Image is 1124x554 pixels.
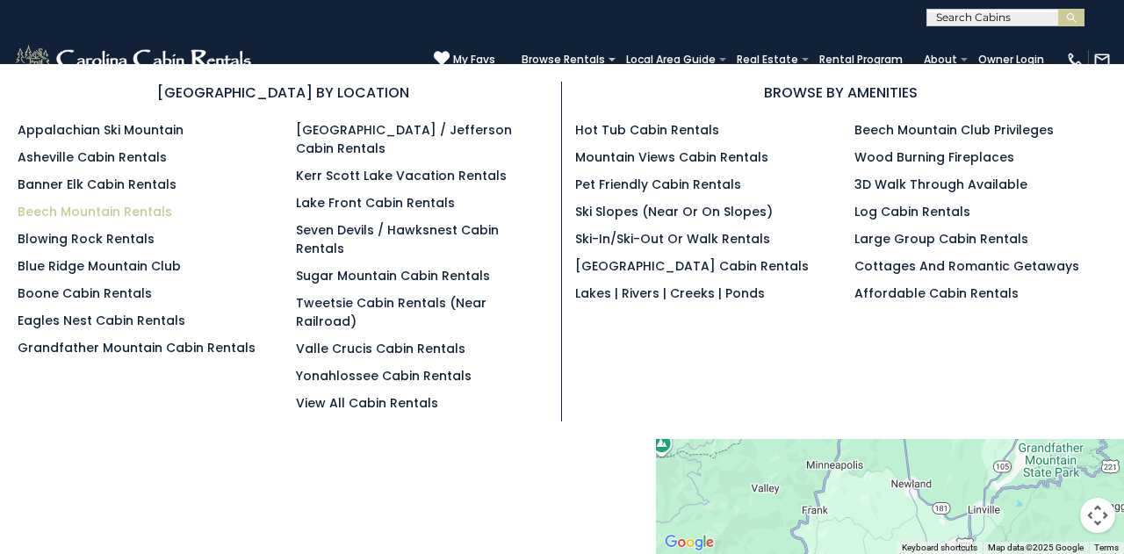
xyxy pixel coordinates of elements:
[854,148,1014,166] a: Wood Burning Fireplaces
[969,47,1053,72] a: Owner Login
[575,82,1106,104] h3: BROWSE BY AMENITIES
[854,176,1027,193] a: 3D Walk Through Available
[575,176,741,193] a: Pet Friendly Cabin Rentals
[575,121,719,139] a: Hot Tub Cabin Rentals
[1094,543,1119,552] a: Terms (opens in new tab)
[296,367,472,385] a: Yonahlossee Cabin Rentals
[1080,498,1115,533] button: Map camera controls
[1066,51,1084,68] img: phone-regular-white.png
[18,312,185,329] a: Eagles Nest Cabin Rentals
[296,194,455,212] a: Lake Front Cabin Rentals
[811,47,911,72] a: Rental Program
[513,47,614,72] a: Browse Rentals
[617,47,724,72] a: Local Area Guide
[915,47,966,72] a: About
[854,257,1079,275] a: Cottages and Romantic Getaways
[296,221,499,257] a: Seven Devils / Hawksnest Cabin Rentals
[296,267,490,284] a: Sugar Mountain Cabin Rentals
[18,121,184,139] a: Appalachian Ski Mountain
[453,52,495,68] span: My Favs
[18,203,172,220] a: Beech Mountain Rentals
[296,121,512,157] a: [GEOGRAPHIC_DATA] / Jefferson Cabin Rentals
[18,148,167,166] a: Asheville Cabin Rentals
[434,50,495,68] a: My Favs
[854,284,1019,302] a: Affordable Cabin Rentals
[18,284,152,302] a: Boone Cabin Rentals
[575,230,770,248] a: Ski-in/Ski-Out or Walk Rentals
[728,47,807,72] a: Real Estate
[854,203,970,220] a: Log Cabin Rentals
[1093,51,1111,68] img: mail-regular-white.png
[296,394,438,412] a: View All Cabin Rentals
[988,543,1084,552] span: Map data ©2025 Google
[18,176,177,193] a: Banner Elk Cabin Rentals
[902,542,977,554] button: Keyboard shortcuts
[296,294,486,330] a: Tweetsie Cabin Rentals (Near Railroad)
[296,340,465,357] a: Valle Crucis Cabin Rentals
[13,42,256,77] img: White-1-2.png
[854,230,1028,248] a: Large Group Cabin Rentals
[18,230,155,248] a: Blowing Rock Rentals
[660,531,718,554] a: Open this area in Google Maps (opens a new window)
[575,148,768,166] a: Mountain Views Cabin Rentals
[296,167,507,184] a: Kerr Scott Lake Vacation Rentals
[575,257,809,275] a: [GEOGRAPHIC_DATA] Cabin Rentals
[18,82,548,104] h3: [GEOGRAPHIC_DATA] BY LOCATION
[854,121,1054,139] a: Beech Mountain Club Privileges
[575,203,773,220] a: Ski Slopes (Near or On Slopes)
[575,284,765,302] a: Lakes | Rivers | Creeks | Ponds
[18,339,256,356] a: Grandfather Mountain Cabin Rentals
[660,531,718,554] img: Google
[18,257,181,275] a: Blue Ridge Mountain Club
